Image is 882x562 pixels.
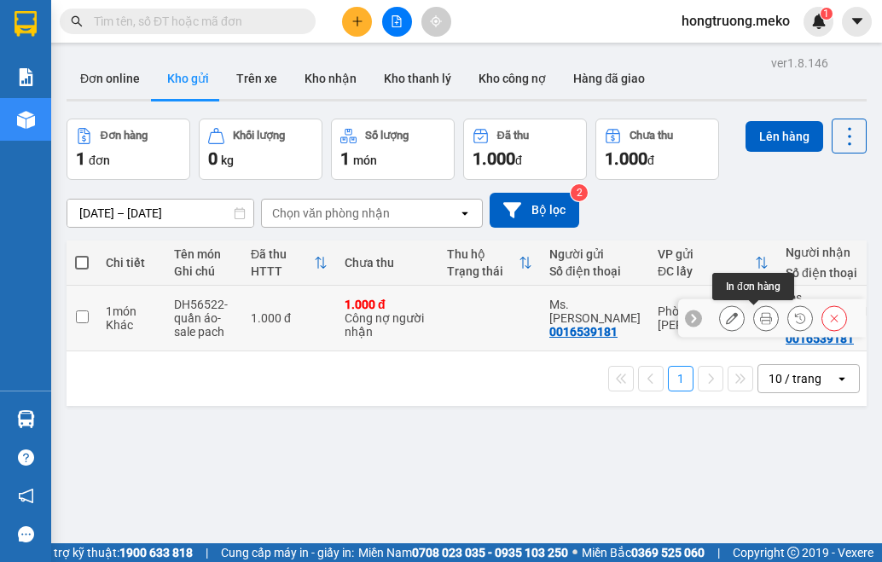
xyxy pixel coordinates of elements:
[582,543,705,562] span: Miền Bắc
[154,58,223,99] button: Kho gửi
[473,148,515,169] span: 1.000
[382,7,412,37] button: file-add
[370,58,465,99] button: Kho thanh lý
[658,247,755,261] div: VP gửi
[823,8,829,20] span: 1
[106,256,157,269] div: Chi tiết
[658,264,755,278] div: ĐC lấy
[595,119,719,180] button: Chưa thu1.000đ
[345,311,430,339] div: Công nợ người nhận
[717,543,720,562] span: |
[174,247,234,261] div: Tên món
[101,130,148,142] div: Đơn hàng
[719,305,745,331] div: Sửa đơn hàng
[331,119,455,180] button: Số lượng1món
[712,273,794,300] div: In đơn hàng
[786,332,854,345] div: 0016539181
[15,11,37,37] img: logo-vxr
[668,10,804,32] span: hongtruong.meko
[251,264,314,278] div: HTTT
[786,266,877,280] div: Số điện thoại
[497,130,529,142] div: Đã thu
[17,410,35,428] img: warehouse-icon
[358,543,568,562] span: Miền Nam
[233,130,285,142] div: Khối lượng
[787,547,799,559] span: copyright
[463,119,587,180] button: Đã thu1.000đ
[605,148,647,169] span: 1.000
[67,58,154,99] button: Đơn online
[549,298,641,325] div: Ms. Kim
[251,311,328,325] div: 1.000 đ
[272,205,390,222] div: Chọn văn phòng nhận
[221,154,234,167] span: kg
[438,240,541,286] th: Toggle SortBy
[786,246,877,259] div: Người nhận
[447,247,519,261] div: Thu hộ
[560,58,659,99] button: Hàng đã giao
[786,291,877,332] div: ms. Kim -Precious Ruby
[771,54,828,72] div: ver 1.8.146
[811,14,827,29] img: icon-new-feature
[36,543,193,562] span: Hỗ trợ kỹ thuật:
[571,184,588,201] sup: 2
[208,148,218,169] span: 0
[421,7,451,37] button: aim
[649,240,777,286] th: Toggle SortBy
[174,264,234,278] div: Ghi chú
[94,12,295,31] input: Tìm tên, số ĐT hoặc mã đơn
[549,325,618,339] div: 0016539181
[18,488,34,504] span: notification
[106,304,157,318] div: 1 món
[199,119,322,180] button: Khối lượng0kg
[67,119,190,180] button: Đơn hàng1đơn
[458,206,472,220] svg: open
[221,543,354,562] span: Cung cấp máy in - giấy in:
[106,318,157,332] div: Khác
[746,121,823,152] button: Lên hàng
[342,7,372,37] button: plus
[76,148,85,169] span: 1
[447,264,519,278] div: Trạng thái
[206,543,208,562] span: |
[572,549,577,556] span: ⚪️
[658,304,769,332] div: Phòng vé TP. [PERSON_NAME]
[515,154,522,167] span: đ
[18,526,34,542] span: message
[251,247,314,261] div: Đã thu
[668,366,693,391] button: 1
[412,546,568,559] strong: 0708 023 035 - 0935 103 250
[119,546,193,559] strong: 1900 633 818
[351,15,363,27] span: plus
[647,154,654,167] span: đ
[71,15,83,27] span: search
[821,8,833,20] sup: 1
[18,449,34,466] span: question-circle
[174,298,234,339] div: DH56522-quần áo-sale pach
[291,58,370,99] button: Kho nhận
[465,58,560,99] button: Kho công nợ
[850,14,865,29] span: caret-down
[549,247,641,261] div: Người gửi
[345,298,430,311] div: 1.000 đ
[430,15,442,27] span: aim
[340,148,350,169] span: 1
[835,372,849,385] svg: open
[842,7,872,37] button: caret-down
[353,154,377,167] span: món
[490,193,579,228] button: Bộ lọc
[391,15,403,27] span: file-add
[17,111,35,129] img: warehouse-icon
[17,68,35,86] img: solution-icon
[89,154,110,167] span: đơn
[631,546,705,559] strong: 0369 525 060
[242,240,336,286] th: Toggle SortBy
[365,130,409,142] div: Số lượng
[67,200,253,227] input: Select a date range.
[769,370,821,387] div: 10 / trang
[630,130,673,142] div: Chưa thu
[549,264,641,278] div: Số điện thoại
[223,58,291,99] button: Trên xe
[345,256,430,269] div: Chưa thu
